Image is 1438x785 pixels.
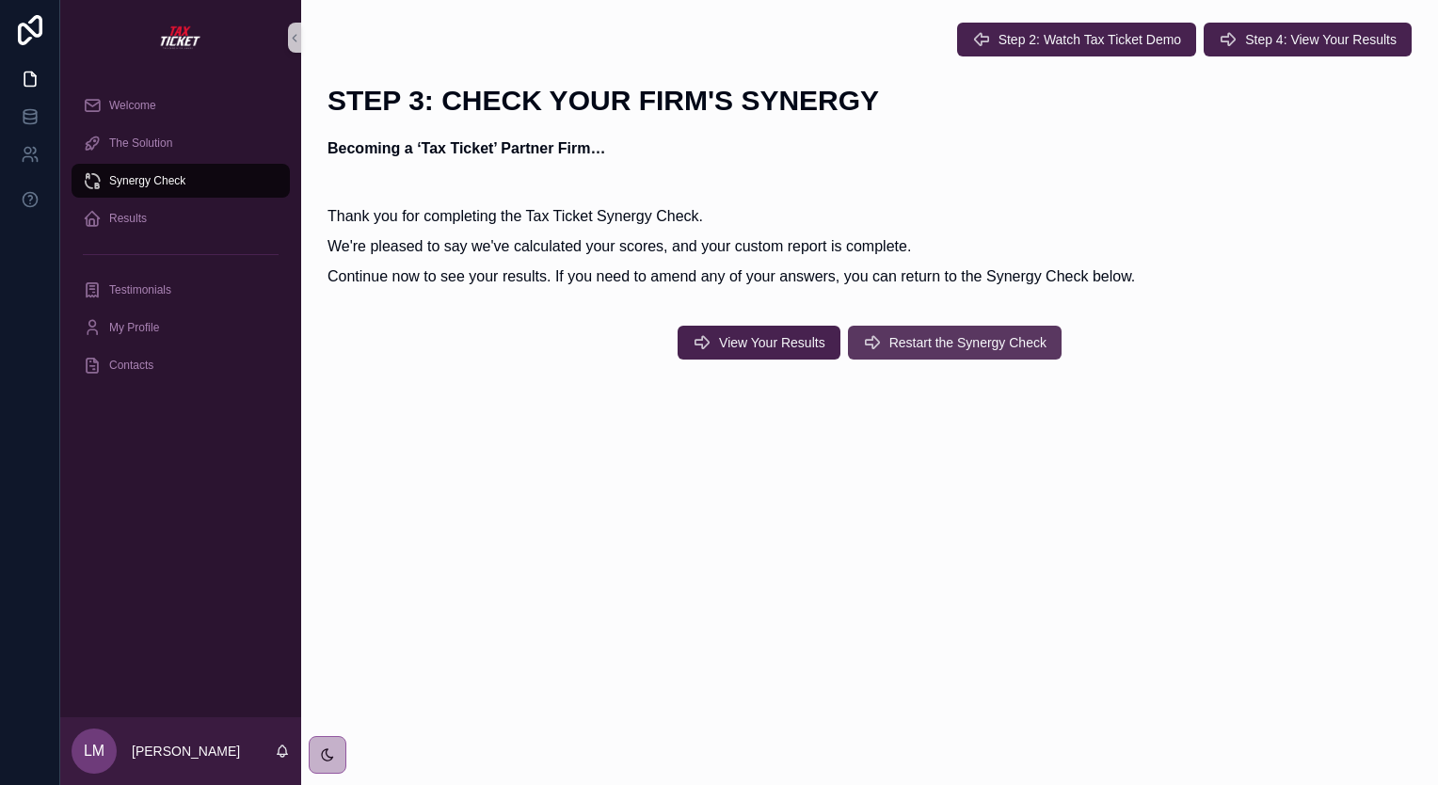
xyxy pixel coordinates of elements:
img: App logo [158,23,203,53]
span: LM [84,740,104,762]
h1: STEP 3: CHECK YOUR FIRM'S SYNERGY [328,87,879,115]
span: Welcome [109,98,156,113]
p: Continue now to see your results. If you need to amend any of your answers, you can return to the... [328,265,1412,288]
span: My Profile [109,320,159,335]
button: Step 4: View Your Results [1204,23,1412,56]
span: Restart the Synergy Check [889,333,1047,352]
button: Step 2: Watch Tax Ticket Demo [957,23,1197,56]
p: Thank you for completing the Tax Ticket Synergy Check. [328,205,1412,228]
div: scrollable content [60,75,301,407]
a: Testimonials [72,273,290,307]
span: Step 2: Watch Tax Ticket Demo [999,30,1182,49]
span: Results [109,211,147,226]
a: Synergy Check [72,164,290,198]
span: Step 4: View Your Results [1245,30,1397,49]
span: Synergy Check [109,173,185,188]
button: Restart the Synergy Check [848,326,1062,360]
button: View Your Results [678,326,840,360]
a: The Solution [72,126,290,160]
a: Results [72,201,290,235]
span: View Your Results [719,333,825,352]
a: Welcome [72,88,290,122]
a: Contacts [72,348,290,382]
p: [PERSON_NAME] [132,742,240,761]
span: The Solution [109,136,172,151]
a: My Profile [72,311,290,344]
span: Testimonials [109,282,171,297]
p: We're pleased to say we've calculated your scores, and your custom report is complete. [328,235,1412,258]
strong: Becoming a ‘Tax Ticket’ Partner Firm… [328,140,606,156]
span: Contacts [109,358,153,373]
